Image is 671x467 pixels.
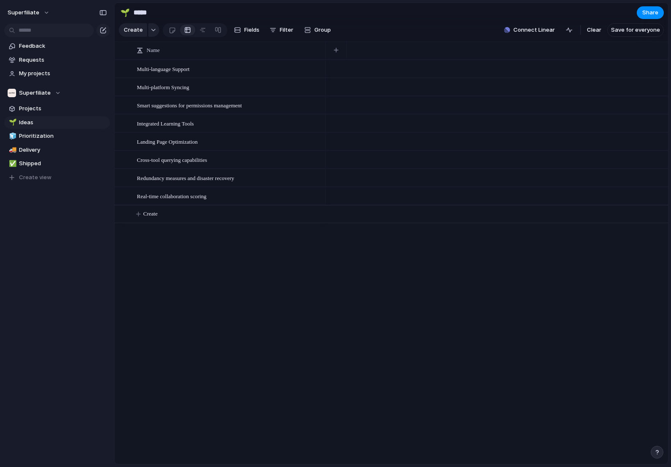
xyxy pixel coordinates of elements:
[4,157,110,170] a: ✅Shipped
[637,6,664,19] button: Share
[19,159,107,168] span: Shipped
[300,23,335,37] button: Group
[19,89,51,97] span: Superfiliate
[9,117,15,127] div: 🌱
[137,64,190,74] span: Multi-language Support
[19,104,107,113] span: Projects
[587,26,601,34] span: Clear
[4,144,110,156] a: 🚚Delivery
[4,130,110,142] a: 🧊Prioritization
[231,23,263,37] button: Fields
[501,24,558,36] button: Connect Linear
[137,118,194,128] span: Integrated Learning Tools
[4,87,110,99] button: Superfiliate
[8,159,16,168] button: ✅
[611,26,660,34] span: Save for everyone
[4,116,110,129] a: 🌱Ideas
[607,23,664,37] button: Save for everyone
[137,173,234,183] span: Redundancy measures and disaster recovery
[4,6,54,19] button: Superfiliate
[584,23,605,37] button: Clear
[19,42,107,50] span: Feedback
[9,159,15,169] div: ✅
[19,146,107,154] span: Delivery
[8,132,16,140] button: 🧊
[137,191,207,201] span: Real-time collaboration scoring
[19,173,52,182] span: Create view
[4,171,110,184] button: Create view
[4,67,110,80] a: My projects
[9,131,15,141] div: 🧊
[147,46,160,55] span: Name
[19,132,107,140] span: Prioritization
[513,26,555,34] span: Connect Linear
[143,210,158,218] span: Create
[19,69,107,78] span: My projects
[137,100,242,110] span: Smart suggestions for permissions management
[137,155,207,164] span: Cross-tool querying capabilities
[118,6,132,19] button: 🌱
[124,26,143,34] span: Create
[4,40,110,52] a: Feedback
[280,26,293,34] span: Filter
[8,118,16,127] button: 🌱
[314,26,331,34] span: Group
[642,8,658,17] span: Share
[137,82,189,92] span: Multi-platform Syncing
[244,26,259,34] span: Fields
[19,56,107,64] span: Requests
[9,145,15,155] div: 🚚
[8,146,16,154] button: 🚚
[120,7,130,18] div: 🌱
[137,137,198,146] span: Landing Page Optimization
[4,102,110,115] a: Projects
[19,118,107,127] span: Ideas
[8,8,39,17] span: Superfiliate
[119,23,147,37] button: Create
[4,54,110,66] a: Requests
[266,23,297,37] button: Filter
